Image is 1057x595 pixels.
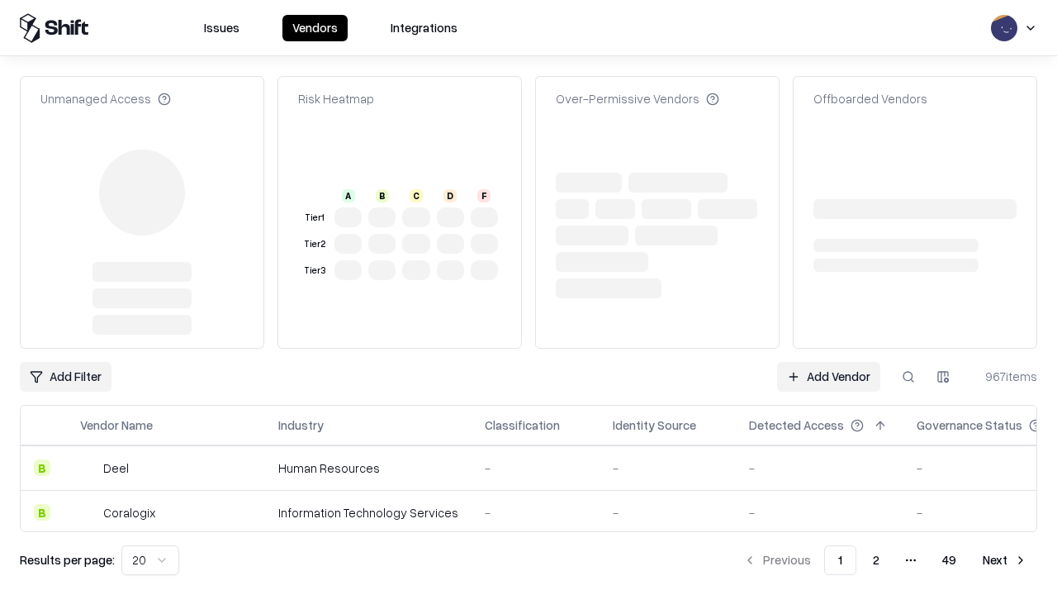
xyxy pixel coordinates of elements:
div: Classification [485,416,560,434]
div: B [34,459,50,476]
div: Identity Source [613,416,696,434]
div: Offboarded Vendors [813,90,927,107]
button: 2 [860,545,893,575]
button: Issues [194,15,249,41]
div: A [342,189,355,202]
div: - [613,459,723,477]
div: Information Technology Services [278,504,458,521]
div: Detected Access [749,416,844,434]
div: C [410,189,423,202]
div: - [613,504,723,521]
button: 49 [929,545,969,575]
div: - [485,504,586,521]
div: F [477,189,491,202]
div: Coralogix [103,504,155,521]
img: Coralogix [80,504,97,521]
a: Add Vendor [777,362,880,392]
div: B [376,189,389,202]
div: 967 items [971,368,1037,385]
div: Tier 3 [301,264,328,278]
p: Results per page: [20,551,115,569]
button: Add Filter [20,362,111,392]
div: - [485,459,586,477]
button: Next [973,545,1037,575]
div: B [34,504,50,521]
div: Unmanaged Access [40,90,171,107]
div: Human Resources [278,459,458,477]
div: Governance Status [917,416,1022,434]
div: Vendor Name [80,416,153,434]
div: D [443,189,457,202]
button: 1 [824,545,856,575]
div: Tier 2 [301,237,328,251]
button: Integrations [381,15,467,41]
nav: pagination [733,545,1037,575]
div: - [749,504,890,521]
div: - [749,459,890,477]
div: Over-Permissive Vendors [556,90,719,107]
div: Deel [103,459,129,477]
div: Industry [278,416,324,434]
button: Vendors [282,15,348,41]
div: Tier 1 [301,211,328,225]
div: Risk Heatmap [298,90,374,107]
img: Deel [80,459,97,476]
